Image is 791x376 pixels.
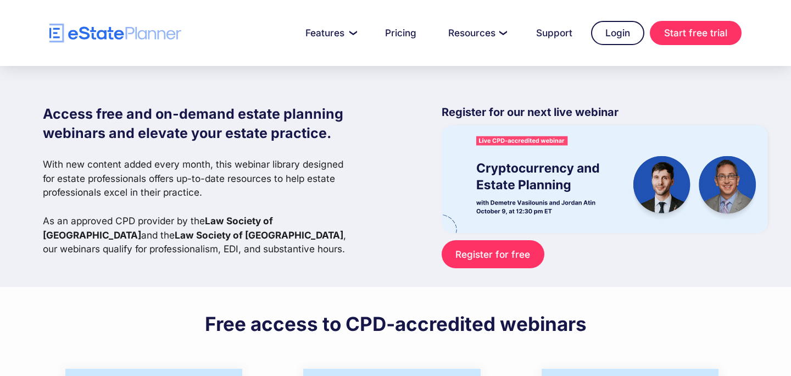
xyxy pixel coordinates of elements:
[292,22,366,44] a: Features
[43,104,355,143] h1: Access free and on-demand estate planning webinars and elevate your estate practice.
[442,104,768,125] p: Register for our next live webinar
[591,21,644,45] a: Login
[442,240,544,268] a: Register for free
[49,24,181,43] a: home
[372,22,430,44] a: Pricing
[43,215,273,241] strong: Law Society of [GEOGRAPHIC_DATA]
[523,22,586,44] a: Support
[650,21,742,45] a: Start free trial
[435,22,517,44] a: Resources
[442,125,768,233] img: eState Academy webinar
[43,157,355,256] p: With new content added every month, this webinar library designed for estate professionals offers...
[205,312,587,336] h2: Free access to CPD-accredited webinars
[175,229,343,241] strong: Law Society of [GEOGRAPHIC_DATA]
